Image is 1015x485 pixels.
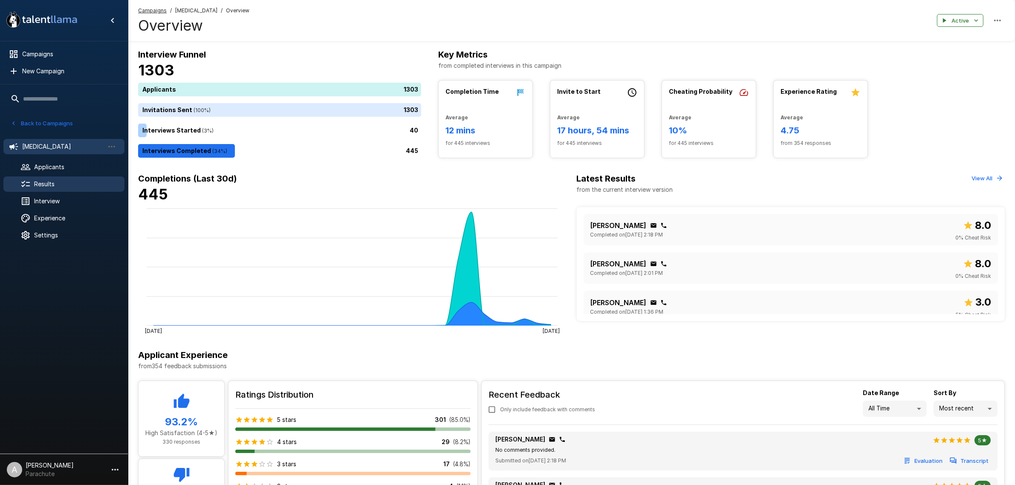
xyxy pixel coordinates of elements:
[590,231,663,239] span: Completed on [DATE] 2:18 PM
[650,260,657,267] div: Click to copy
[557,114,580,121] b: Average
[138,362,1005,370] p: from 354 feedback submissions
[660,299,667,306] div: Click to copy
[277,460,296,468] p: 3 stars
[443,460,450,468] p: 17
[955,272,991,280] span: 0 % Cheat Risk
[445,124,526,137] h6: 12 mins
[145,429,217,437] p: High Satisfaction (4-5★)
[138,7,167,14] u: Campaigns
[963,256,991,272] span: Overall score out of 10
[145,327,162,334] tspan: [DATE]
[669,114,691,121] b: Average
[650,299,657,306] div: Click to copy
[495,456,566,465] span: Submitted on [DATE] 2:18 PM
[404,85,418,94] p: 1303
[650,222,657,229] div: Click to copy
[442,438,450,446] p: 29
[937,14,983,27] button: Active
[669,88,732,95] b: Cheating Probability
[438,61,1005,70] p: from completed interviews in this campaign
[406,147,418,156] p: 445
[577,173,636,184] b: Latest Results
[226,6,249,15] span: Overview
[138,49,206,60] b: Interview Funnel
[557,124,637,137] h6: 17 hours, 54 mins
[590,269,663,277] span: Completed on [DATE] 2:01 PM
[902,454,945,468] button: Evaluation
[948,454,991,468] button: Transcript
[235,388,471,401] h6: Ratings Distribution
[500,405,595,414] span: Only include feedback with comments
[449,416,471,424] p: ( 85.0 %)
[138,61,174,79] b: 1303
[975,296,991,308] b: 3.0
[660,222,667,229] div: Click to copy
[557,139,637,147] span: for 445 interviews
[975,437,991,444] span: 5★
[445,139,526,147] span: for 445 interviews
[138,173,237,184] b: Completions (Last 30d)
[170,6,172,15] span: /
[543,327,560,334] tspan: [DATE]
[956,311,991,319] span: 5 % Cheat Risk
[557,88,601,95] b: Invite to Start
[138,185,168,203] b: 445
[577,185,673,194] p: from the current interview version
[863,401,927,417] div: All Time
[955,234,991,242] span: 0 % Cheat Risk
[669,139,749,147] span: for 445 interviews
[590,308,664,316] span: Completed on [DATE] 1:36 PM
[590,220,647,231] p: [PERSON_NAME]
[138,17,249,35] h4: Overview
[863,389,899,396] b: Date Range
[221,6,223,15] span: /
[453,438,471,446] p: ( 8.2 %)
[963,217,991,234] span: Overall score out of 10
[495,435,545,444] p: [PERSON_NAME]
[660,260,667,267] div: Click to copy
[489,388,602,401] h6: Recent Feedback
[445,114,468,121] b: Average
[781,114,803,121] b: Average
[175,6,217,15] span: [MEDICAL_DATA]
[277,416,296,424] p: 5 stars
[975,257,991,270] b: 8.0
[495,447,555,453] span: No comments provided.
[781,139,861,147] span: from 354 responses
[277,438,297,446] p: 4 stars
[934,401,998,417] div: Most recent
[781,124,861,137] h6: 4.75
[590,297,647,308] p: [PERSON_NAME]
[975,219,991,231] b: 8.0
[590,259,647,269] p: [PERSON_NAME]
[969,172,1005,185] button: View All
[559,436,566,443] div: Click to copy
[435,416,446,424] p: 301
[404,106,418,115] p: 1303
[162,439,200,445] span: 330 responses
[145,415,217,429] h5: 93.2 %
[549,436,555,443] div: Click to copy
[934,389,956,396] b: Sort By
[438,49,488,60] b: Key Metrics
[410,126,418,135] p: 40
[669,124,749,137] h6: 10%
[445,88,499,95] b: Completion Time
[963,294,991,310] span: Overall score out of 10
[453,460,471,468] p: ( 4.8 %)
[781,88,837,95] b: Experience Rating
[138,350,228,360] b: Applicant Experience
